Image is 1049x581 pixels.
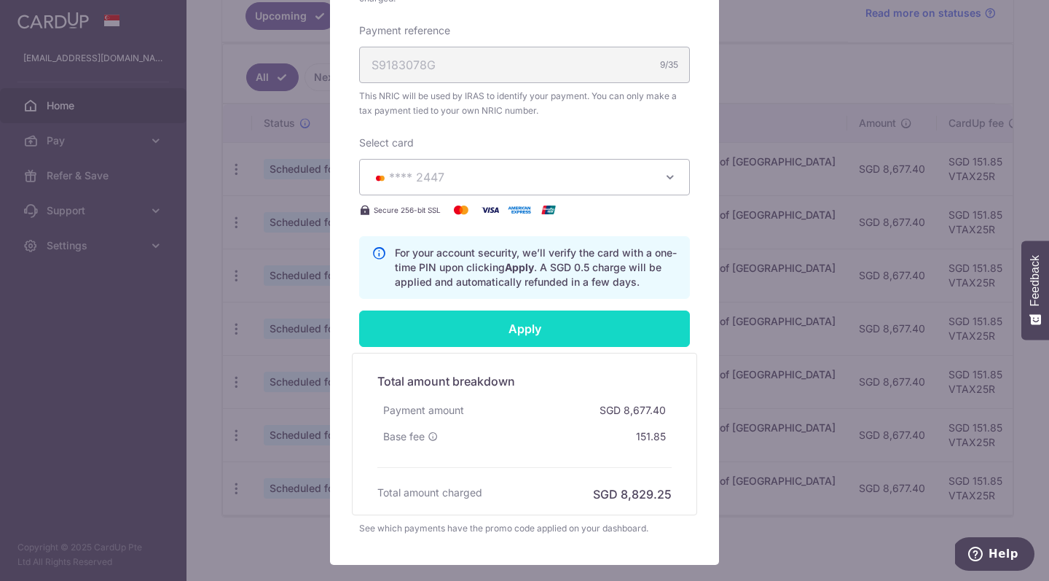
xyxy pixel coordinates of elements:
div: 9/35 [660,58,678,72]
img: Mastercard [447,201,476,219]
h6: SGD 8,829.25 [593,486,672,503]
iframe: Opens a widget where you can find more information [955,537,1034,574]
div: See which payments have the promo code applied on your dashboard. [359,521,690,536]
p: For your account security, we’ll verify the card with a one-time PIN upon clicking . A SGD 0.5 ch... [395,246,677,289]
span: Feedback [1029,255,1042,306]
img: Visa [476,201,505,219]
div: Payment amount [377,397,470,424]
input: Apply [359,311,690,347]
button: Feedback - Show survey [1021,241,1049,340]
label: Select card [359,136,414,150]
label: Payment reference [359,23,450,38]
img: MASTERCARD [372,173,389,183]
span: Base fee [383,429,425,444]
img: American Express [505,201,534,219]
span: This NRIC will be used by IRAS to identify your payment. You can only make a tax payment tied to ... [359,89,690,118]
h5: Total amount breakdown [377,373,672,390]
img: UnionPay [534,201,563,219]
b: Apply [505,261,534,273]
h6: Total amount charged [377,486,482,500]
span: Secure 256-bit SSL [374,204,441,216]
div: 151.85 [630,424,672,450]
div: SGD 8,677.40 [594,397,672,424]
